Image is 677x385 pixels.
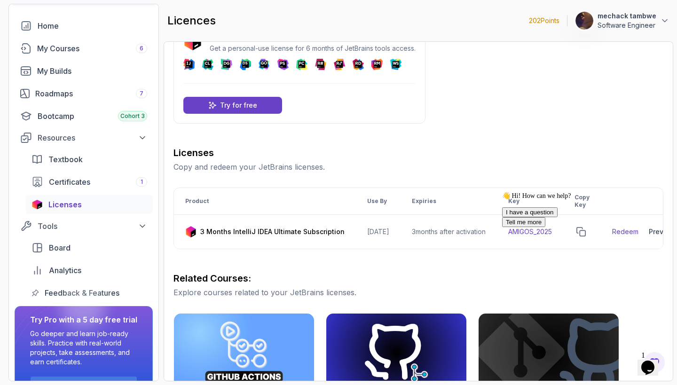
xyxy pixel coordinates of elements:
p: Software Engineer [598,21,656,30]
div: Bootcamp [38,110,147,122]
a: builds [15,62,153,80]
span: Textbook [48,154,83,165]
td: 3 months after activation [401,215,497,249]
span: Board [49,242,71,253]
div: Home [38,20,147,31]
iframe: chat widget [498,188,668,343]
span: 7 [140,90,143,97]
th: Product [174,188,356,215]
img: jetbrains icon [31,200,43,209]
a: courses [15,39,153,58]
h2: licences [167,13,216,28]
th: Expiries [401,188,497,215]
div: Tools [38,220,147,232]
div: Resources [38,132,147,143]
button: Tools [15,218,153,235]
div: Roadmaps [35,88,147,99]
p: 202 Points [529,16,559,25]
span: Feedback & Features [45,287,119,299]
p: Try for free [220,101,257,110]
h3: Licenses [173,146,663,159]
div: 👋 Hi! How can we help?I have a questionTell me more [4,4,173,39]
span: Analytics [49,265,81,276]
p: 3 Months IntelliJ IDEA Ultimate Subscription [200,227,345,236]
a: analytics [26,261,153,280]
button: I have a question [4,19,59,29]
a: roadmaps [15,84,153,103]
p: Get a personal-use license for 6 months of JetBrains tools access. [210,44,416,53]
span: 1 [141,178,143,186]
span: Cohort 3 [120,112,145,120]
a: Try for free [183,97,282,114]
a: home [15,16,153,35]
div: My Builds [37,65,147,77]
span: 👋 Hi! How can we help? [4,4,72,11]
p: mechack tambwe [598,11,656,21]
a: licenses [26,195,153,214]
h3: Related Courses: [173,272,663,285]
a: bootcamp [15,107,153,126]
a: textbook [26,150,153,169]
button: Tell me more [4,29,47,39]
p: Explore courses related to your JetBrains licenses. [173,287,663,298]
td: [DATE] [356,215,401,249]
th: Key [497,188,563,215]
button: user profile imagemechack tambweSoftware Engineer [575,11,669,30]
span: 6 [140,45,143,52]
td: AMIGOS_2025 [497,215,563,249]
button: Resources [15,129,153,146]
img: jetbrains icon [185,226,197,237]
p: Go deeper and learn job-ready skills. Practice with real-world projects, take assessments, and ea... [30,329,137,367]
a: board [26,238,153,257]
th: Use By [356,188,401,215]
span: Licenses [48,199,82,210]
iframe: chat widget [638,347,668,376]
p: Copy and redeem your JetBrains licenses. [173,161,663,173]
div: My Courses [37,43,147,54]
img: user profile image [575,12,593,30]
a: feedback [26,283,153,302]
a: certificates [26,173,153,191]
span: Certificates [49,176,90,188]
